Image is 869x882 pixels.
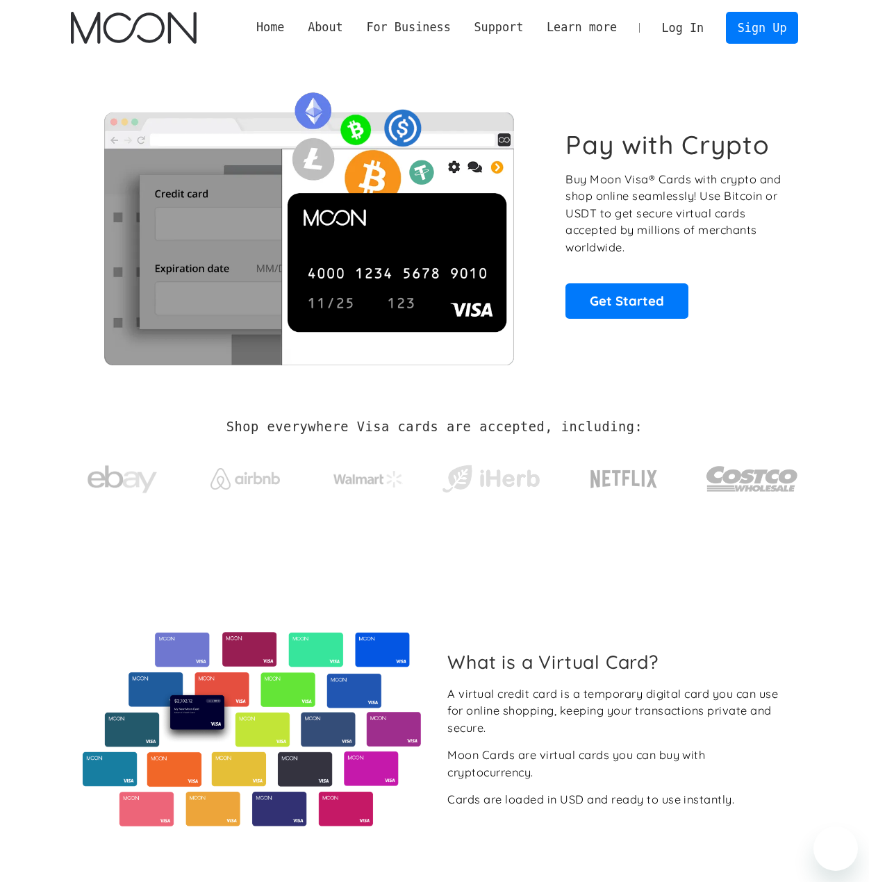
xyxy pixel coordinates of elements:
a: ebay [71,444,174,508]
div: Learn more [547,19,617,36]
img: iHerb [439,461,543,497]
a: Netflix [562,448,686,504]
div: Support [474,19,523,36]
img: ebay [88,458,157,501]
a: iHerb [439,447,543,504]
a: Costco [706,439,799,512]
div: Moon Cards are virtual cards you can buy with cryptocurrency. [447,747,787,781]
a: Airbnb [193,454,297,497]
img: Airbnb [210,468,280,490]
div: A virtual credit card is a temporary digital card you can use for online shopping, keeping your t... [447,685,787,737]
img: Moon Cards let you spend your crypto anywhere Visa is accepted. [71,83,547,365]
div: Cards are loaded in USD and ready to use instantly. [447,791,734,808]
img: Costco [706,453,799,505]
a: Log In [650,13,715,43]
div: Learn more [535,19,629,36]
div: Support [463,19,535,36]
img: Walmart [333,471,403,488]
a: home [71,12,197,44]
a: Home [245,19,296,36]
div: For Business [366,19,450,36]
div: About [308,19,343,36]
div: About [296,19,354,36]
iframe: לחצן להפעלת חלון העברת הודעות, 2 הודעות שלא נקראו [813,826,858,871]
a: Walmart [316,457,420,494]
img: Moon Logo [71,12,197,44]
p: Buy Moon Visa® Cards with crypto and shop online seamlessly! Use Bitcoin or USDT to get secure vi... [565,171,783,256]
h2: What is a Virtual Card? [447,651,787,673]
a: Sign Up [726,12,798,43]
div: For Business [355,19,463,36]
h2: Shop everywhere Visa cards are accepted, including: [226,419,643,435]
a: Get Started [565,283,688,318]
h1: Pay with Crypto [565,129,770,160]
img: Virtual cards from Moon [81,632,423,826]
img: Netflix [589,462,659,497]
iframe: מספר ההודעות שלא נקראו [833,824,861,838]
